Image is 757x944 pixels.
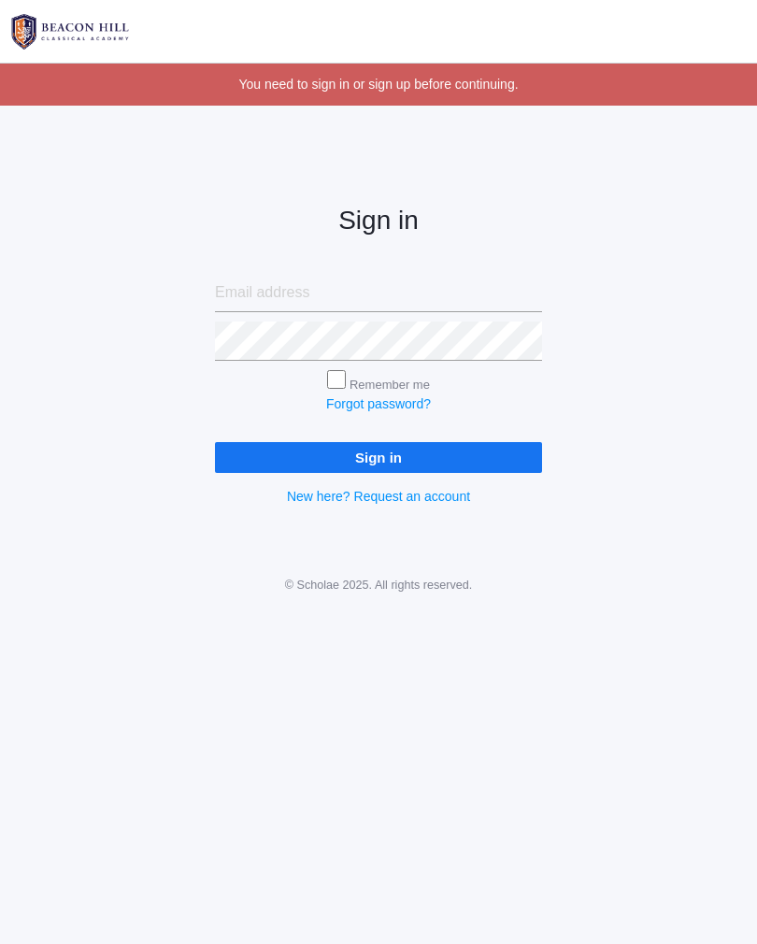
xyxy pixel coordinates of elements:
[287,489,470,504] a: New here? Request an account
[350,378,430,392] label: Remember me
[215,273,542,312] input: Email address
[215,207,542,236] h2: Sign in
[326,396,431,411] a: Forgot password?
[215,442,542,473] input: Sign in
